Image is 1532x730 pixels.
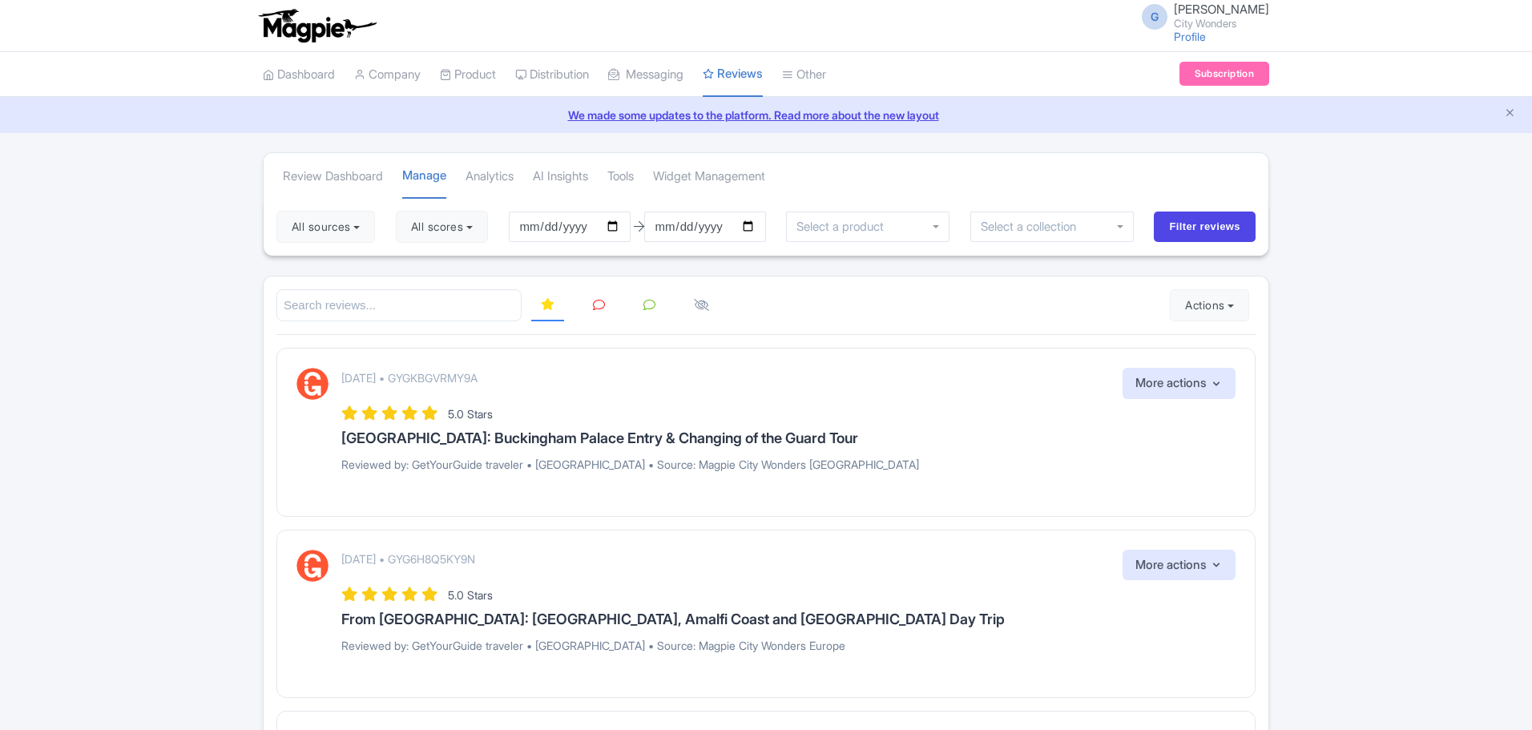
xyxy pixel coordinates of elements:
[10,107,1522,123] a: We made some updates to the platform. Read more about the new layout
[1142,4,1167,30] span: G
[402,154,446,200] a: Manage
[341,369,478,386] p: [DATE] • GYGKBGVRMY9A
[1174,18,1269,29] small: City Wonders
[1154,212,1256,242] input: Filter reviews
[515,53,589,97] a: Distribution
[608,53,683,97] a: Messaging
[396,211,488,243] button: All scores
[341,430,1236,446] h3: [GEOGRAPHIC_DATA]: Buckingham Palace Entry & Changing of the Guard Tour
[607,155,634,199] a: Tools
[341,456,1236,473] p: Reviewed by: GetYourGuide traveler • [GEOGRAPHIC_DATA] • Source: Magpie City Wonders [GEOGRAPHIC_...
[782,53,826,97] a: Other
[341,551,475,567] p: [DATE] • GYG6H8Q5KY9N
[448,588,493,602] span: 5.0 Stars
[341,611,1236,627] h3: From [GEOGRAPHIC_DATA]: [GEOGRAPHIC_DATA], Amalfi Coast and [GEOGRAPHIC_DATA] Day Trip
[448,407,493,421] span: 5.0 Stars
[1174,30,1206,43] a: Profile
[341,637,1236,654] p: Reviewed by: GetYourGuide traveler • [GEOGRAPHIC_DATA] • Source: Magpie City Wonders Europe
[354,53,421,97] a: Company
[703,52,763,98] a: Reviews
[796,220,893,234] input: Select a product
[440,53,496,97] a: Product
[276,289,522,322] input: Search reviews...
[255,8,379,43] img: logo-ab69f6fb50320c5b225c76a69d11143b.png
[1170,289,1249,321] button: Actions
[1504,105,1516,123] button: Close announcement
[533,155,588,199] a: AI Insights
[1123,368,1236,399] button: More actions
[466,155,514,199] a: Analytics
[276,211,375,243] button: All sources
[263,53,335,97] a: Dashboard
[981,220,1087,234] input: Select a collection
[1123,550,1236,581] button: More actions
[1174,2,1269,17] span: [PERSON_NAME]
[1132,3,1269,29] a: G [PERSON_NAME] City Wonders
[296,550,329,582] img: GetYourGuide Logo
[653,155,765,199] a: Widget Management
[1179,62,1269,86] a: Subscription
[296,368,329,400] img: GetYourGuide Logo
[283,155,383,199] a: Review Dashboard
